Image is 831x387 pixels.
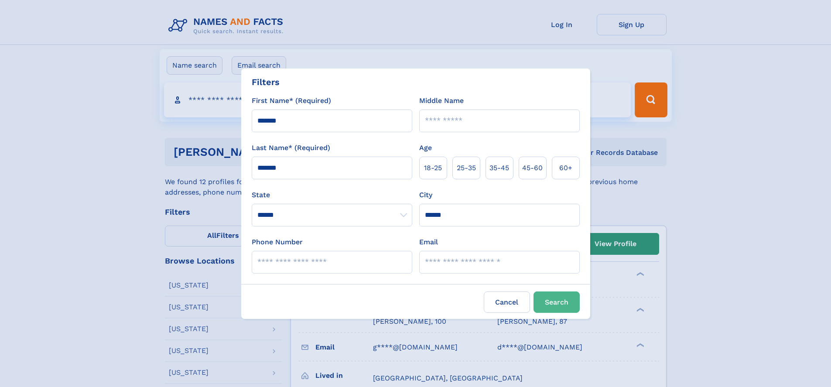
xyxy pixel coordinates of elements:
[559,163,572,173] span: 60+
[533,291,580,313] button: Search
[424,163,442,173] span: 18‑25
[252,96,331,106] label: First Name* (Required)
[252,143,330,153] label: Last Name* (Required)
[489,163,509,173] span: 35‑45
[252,75,280,89] div: Filters
[522,163,543,173] span: 45‑60
[484,291,530,313] label: Cancel
[419,190,432,200] label: City
[419,143,432,153] label: Age
[252,190,412,200] label: State
[419,96,464,106] label: Middle Name
[419,237,438,247] label: Email
[457,163,476,173] span: 25‑35
[252,237,303,247] label: Phone Number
